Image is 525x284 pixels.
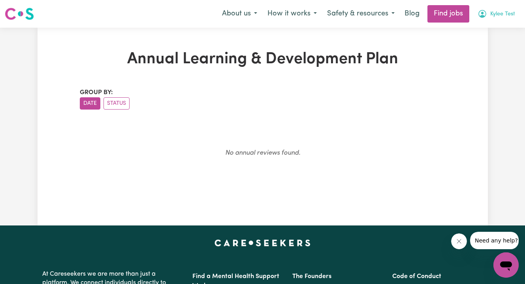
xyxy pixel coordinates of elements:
a: Code of Conduct [392,273,441,280]
button: My Account [472,6,520,22]
span: Kylee Test [490,10,515,19]
button: Safety & resources [322,6,400,22]
button: How it works [262,6,322,22]
a: Careseekers logo [5,5,34,23]
button: About us [217,6,262,22]
a: The Founders [292,273,331,280]
em: No annual reviews found. [225,150,300,156]
iframe: Message from company [470,232,519,249]
a: Blog [400,5,424,23]
span: Group by: [80,89,113,96]
iframe: Button to launch messaging window [493,252,519,278]
button: sort invoices by date [80,97,100,110]
h1: Annual Learning & Development Plan [80,50,446,69]
a: Careseekers home page [215,240,310,246]
img: Careseekers logo [5,7,34,21]
button: sort invoices by paid status [103,97,130,110]
iframe: Close message [451,233,467,249]
a: Find jobs [427,5,469,23]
